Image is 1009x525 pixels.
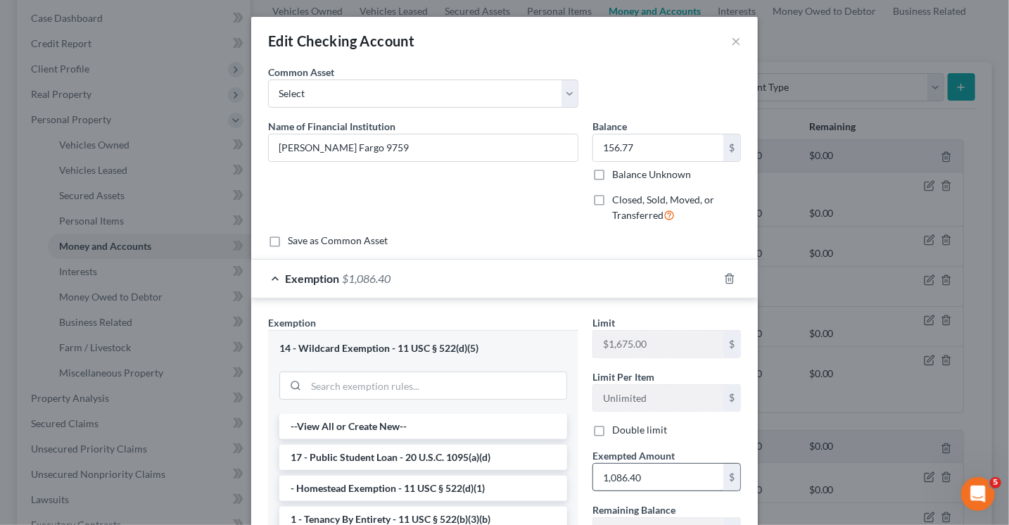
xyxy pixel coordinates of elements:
[268,31,414,51] div: Edit Checking Account
[723,331,740,358] div: $
[592,317,615,329] span: Limit
[723,464,740,491] div: $
[592,502,675,517] label: Remaining Balance
[592,450,675,462] span: Exempted Amount
[731,32,741,49] button: ×
[723,134,740,161] div: $
[593,331,723,358] input: --
[279,414,567,439] li: --View All or Create New--
[288,234,388,248] label: Save as Common Asset
[593,385,723,412] input: --
[306,372,566,399] input: Search exemption rules...
[279,445,567,470] li: 17 - Public Student Loan - 20 U.S.C. 1095(a)(d)
[593,464,723,491] input: 0.00
[342,272,391,285] span: $1,086.40
[279,476,567,501] li: - Homestead Exemption - 11 USC § 522(d)(1)
[723,385,740,412] div: $
[593,134,723,161] input: 0.00
[268,317,316,329] span: Exemption
[612,167,691,182] label: Balance Unknown
[592,369,654,384] label: Limit Per Item
[279,342,567,355] div: 14 - Wildcard Exemption - 11 USC § 522(d)(5)
[592,119,627,134] label: Balance
[285,272,339,285] span: Exemption
[268,120,395,132] span: Name of Financial Institution
[269,134,578,161] input: Enter name...
[612,194,714,221] span: Closed, Sold, Moved, or Transferred
[961,477,995,511] iframe: Intercom live chat
[612,423,667,437] label: Double limit
[268,65,334,80] label: Common Asset
[990,477,1001,488] span: 5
